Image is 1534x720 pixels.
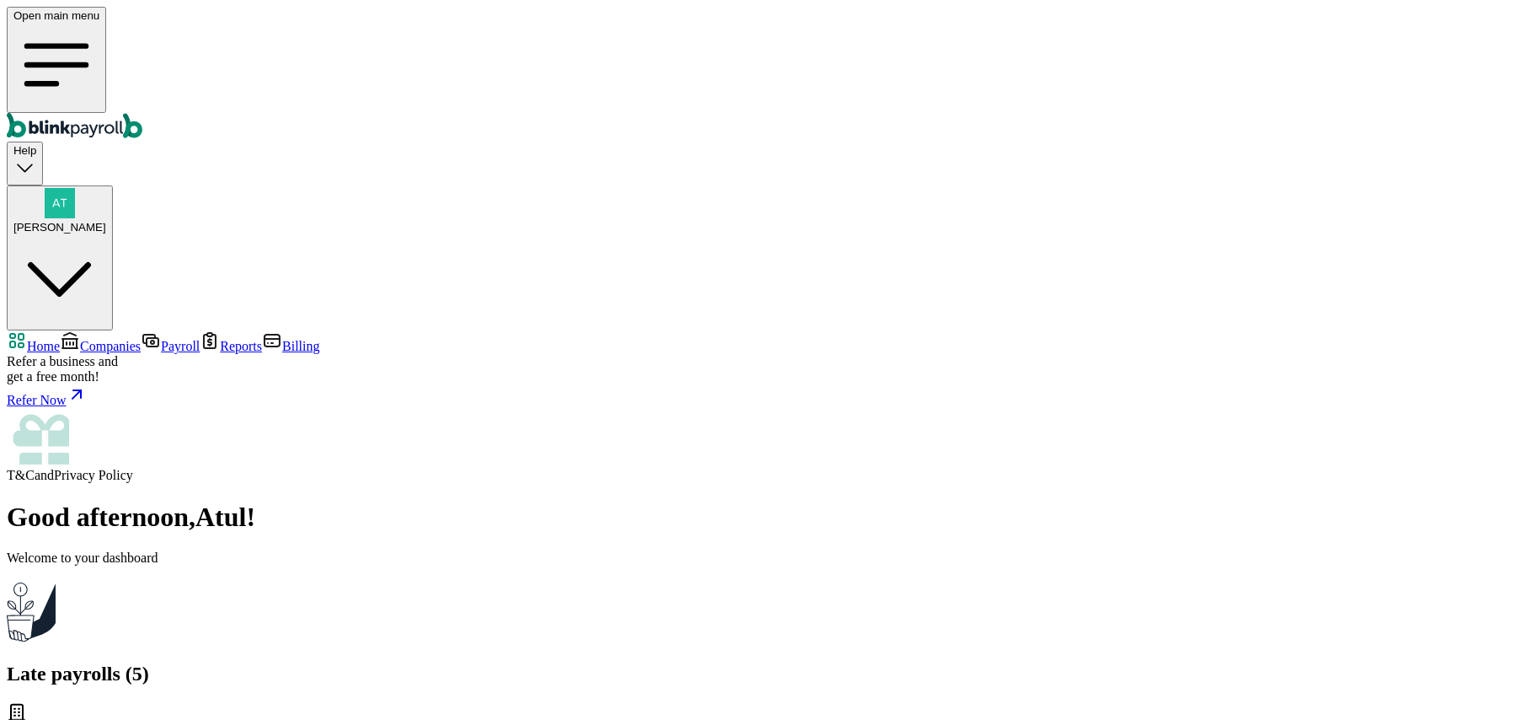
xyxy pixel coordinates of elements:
span: Open main menu [13,9,99,22]
nav: Global [7,7,1527,142]
span: and [35,468,54,482]
span: Payroll [161,339,200,353]
div: Refer Now [7,384,1527,408]
iframe: Chat Widget [1254,538,1534,720]
h2: Late payrolls ( 5 ) [7,663,1527,685]
span: Home [27,339,60,353]
span: Companies [80,339,141,353]
nav: Sidebar [7,330,1527,483]
span: Billing [282,339,319,353]
h1: Good afternoon , Atul ! [7,502,1527,533]
span: Privacy Policy [54,468,133,482]
span: Reports [220,339,262,353]
span: [PERSON_NAME] [13,221,106,234]
p: Welcome to your dashboard [7,551,1527,566]
div: Refer a business and get a free month! [7,354,1527,384]
span: T&C [7,468,35,482]
img: Plant illustration [7,579,56,642]
span: Help [13,144,36,157]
